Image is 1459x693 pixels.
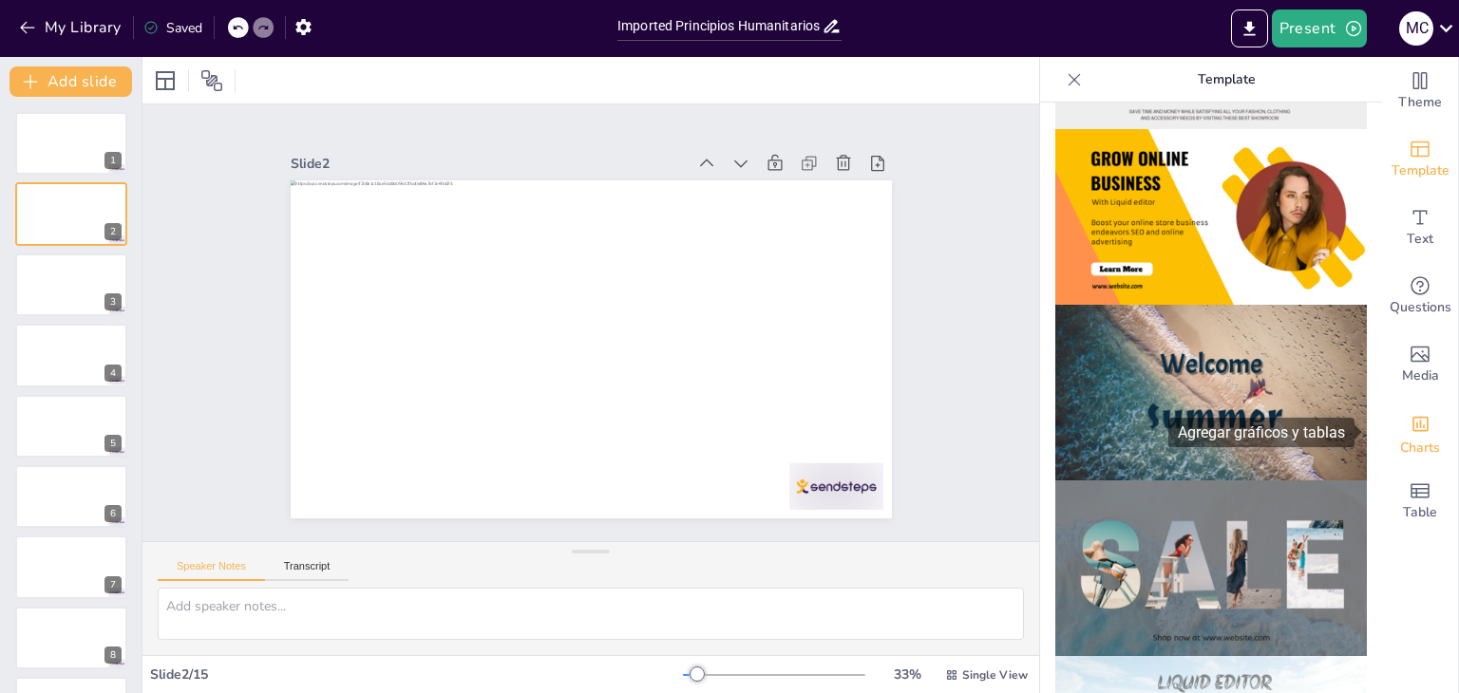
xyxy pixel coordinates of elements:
[104,223,122,240] div: 2
[1382,57,1458,125] div: Change the overall theme
[1055,480,1367,656] img: thumb-6.png
[15,324,127,386] div: 4
[104,505,122,522] div: 6
[200,69,223,92] span: Position
[1055,129,1367,305] img: thumb-4.png
[962,667,1028,683] span: Single View
[1231,9,1268,47] button: Export to PowerPoint
[14,12,129,43] button: My Library
[15,112,127,175] div: 1
[1392,160,1450,181] span: Template
[104,576,122,593] div: 7
[104,646,122,664] div: 8
[617,12,822,40] input: Insert title
[1407,229,1433,250] span: Text
[9,66,132,97] button: Add slide
[308,123,704,183] div: Slide 2
[15,465,127,528] div: 6
[1400,438,1440,459] span: Charts
[1178,423,1345,441] font: Agregar gráficos y tablas
[1272,9,1367,47] button: Present
[1402,365,1439,386] span: Media
[158,560,265,581] button: Speaker Notes
[15,535,127,598] div: 7
[884,665,930,684] div: 33 %
[1382,262,1458,330] div: Get real-time input from your audience
[1403,502,1437,523] span: Table
[104,365,122,382] div: 4
[265,560,350,581] button: Transcript
[1382,194,1458,262] div: Add text boxes
[150,665,683,684] div: Slide 2 / 15
[143,19,202,37] div: Saved
[1055,305,1367,480] img: thumb-5.png
[15,253,127,316] div: 3
[15,182,127,245] div: 2
[1390,297,1451,318] span: Questions
[15,607,127,669] div: 8
[1382,467,1458,535] div: Add a table
[150,66,180,96] div: Layout
[1398,92,1442,113] span: Theme
[104,152,122,169] div: 1
[15,395,127,458] div: 5
[1382,330,1458,399] div: Add images, graphics, shapes or video
[1090,57,1363,103] p: Template
[1382,399,1458,467] div: Add charts and graphs
[1399,9,1433,47] button: M C
[1382,125,1458,194] div: Add ready made slides
[104,435,122,452] div: 5
[104,293,122,310] div: 3
[1399,11,1433,46] div: M C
